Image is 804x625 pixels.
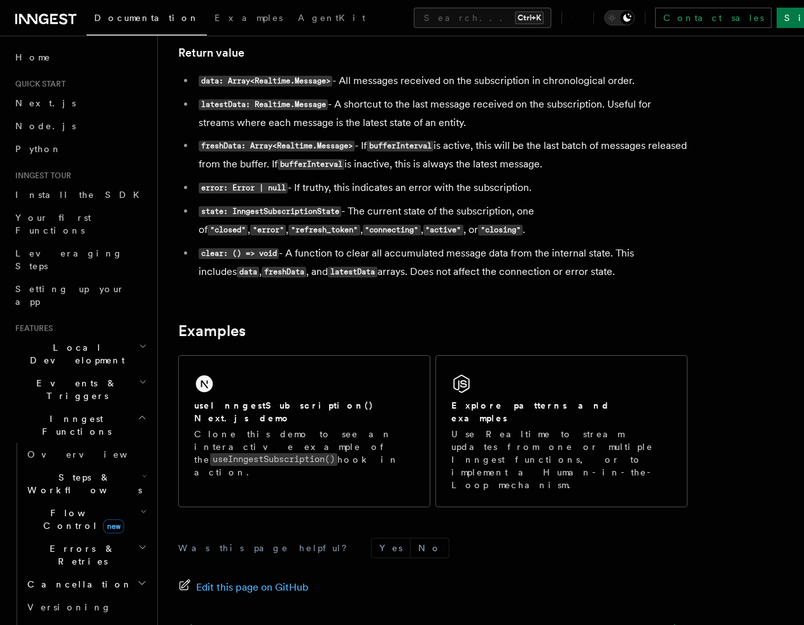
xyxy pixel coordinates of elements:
[87,4,207,36] a: Documentation
[199,99,328,110] code: latestData: Realtime.Message
[451,399,672,425] h2: Explore patterns and examples
[22,573,150,596] button: Cancellation
[298,13,365,23] span: AgentKit
[22,502,150,537] button: Flow Controlnew
[604,10,635,25] button: Toggle dark mode
[10,277,150,313] a: Setting up your app
[22,596,150,619] a: Versioning
[278,159,344,170] code: bufferInterval
[10,206,150,242] a: Your first Functions
[15,248,123,271] span: Leveraging Steps
[22,443,150,466] a: Overview
[210,453,337,465] code: useInngestSubscription()
[10,412,138,438] span: Inngest Functions
[178,355,430,507] a: useInngestSubscription() Next.js demoClone this demo to see an interactive example of theuseInnge...
[414,8,551,28] button: Search...Ctrl+K
[10,377,139,402] span: Events & Triggers
[207,4,290,34] a: Examples
[15,98,76,108] span: Next.js
[27,449,159,460] span: Overview
[290,4,373,34] a: AgentKit
[22,466,150,502] button: Steps & Workflows
[10,92,150,115] a: Next.js
[208,225,248,235] code: "closed"
[15,190,147,200] span: Install the SDK
[372,538,410,558] button: Yes
[288,225,360,235] code: "refresh_token"
[199,248,279,259] code: clear: () => void
[10,336,150,372] button: Local Development
[195,72,688,90] li: - All messages received on the subscription in chronological order.
[195,244,688,281] li: - A function to clear all accumulated message data from the internal state. This includes , , and...
[411,538,449,558] button: No
[22,578,132,591] span: Cancellation
[199,141,355,151] code: freshData: Array<Realtime.Message>
[478,225,523,235] code: "closing"
[250,225,286,235] code: "error"
[199,183,288,193] code: error: Error | null
[10,171,71,181] span: Inngest tour
[103,519,124,533] span: new
[10,372,150,407] button: Events & Triggers
[10,341,139,367] span: Local Development
[262,267,306,277] code: freshData
[195,202,688,239] li: - The current state of the subscription, one of , , , , , or .
[199,206,341,217] code: state: InngestSubscriptionState
[178,542,356,554] p: Was this page helpful?
[178,579,309,596] a: Edit this page on GitHub
[178,44,244,62] a: Return value
[22,537,150,573] button: Errors & Retries
[10,79,66,89] span: Quick start
[10,407,150,443] button: Inngest Functions
[10,242,150,277] a: Leveraging Steps
[435,355,688,507] a: Explore patterns and examplesUse Realtime to stream updates from one or multiple Inngest function...
[515,11,544,24] kbd: Ctrl+K
[363,225,421,235] code: "connecting"
[10,46,150,69] a: Home
[196,579,309,596] span: Edit this page on GitHub
[237,267,259,277] code: data
[195,95,688,132] li: - A shortcut to the last message received on the subscription. Useful for streams where each mess...
[10,115,150,137] a: Node.js
[15,51,51,64] span: Home
[10,183,150,206] a: Install the SDK
[195,137,688,174] li: - If is active, this will be the last batch of messages released from the buffer. If is inactive,...
[451,428,672,491] p: Use Realtime to stream updates from one or multiple Inngest functions, or to implement a Human-in...
[367,141,434,151] code: bufferInterval
[194,399,414,425] h2: useInngestSubscription() Next.js demo
[10,323,53,334] span: Features
[22,542,138,568] span: Errors & Retries
[15,284,125,307] span: Setting up your app
[178,322,246,340] a: Examples
[423,225,463,235] code: "active"
[15,121,76,131] span: Node.js
[94,13,199,23] span: Documentation
[27,602,111,612] span: Versioning
[199,76,332,87] code: data: Array<Realtime.Message>
[10,137,150,160] a: Python
[655,8,772,28] a: Contact sales
[22,507,140,532] span: Flow Control
[328,267,377,277] code: latestData
[195,179,688,197] li: - If truthy, this indicates an error with the subscription.
[215,13,283,23] span: Examples
[22,471,142,496] span: Steps & Workflows
[15,213,91,235] span: Your first Functions
[194,428,414,479] p: Clone this demo to see an interactive example of the hook in action.
[15,144,62,154] span: Python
